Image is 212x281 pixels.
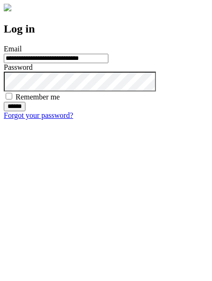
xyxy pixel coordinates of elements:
[16,93,60,101] label: Remember me
[4,111,73,119] a: Forgot your password?
[4,23,208,35] h2: Log in
[4,4,11,11] img: logo-4e3dc11c47720685a147b03b5a06dd966a58ff35d612b21f08c02c0306f2b779.png
[4,63,33,71] label: Password
[4,45,22,53] label: Email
